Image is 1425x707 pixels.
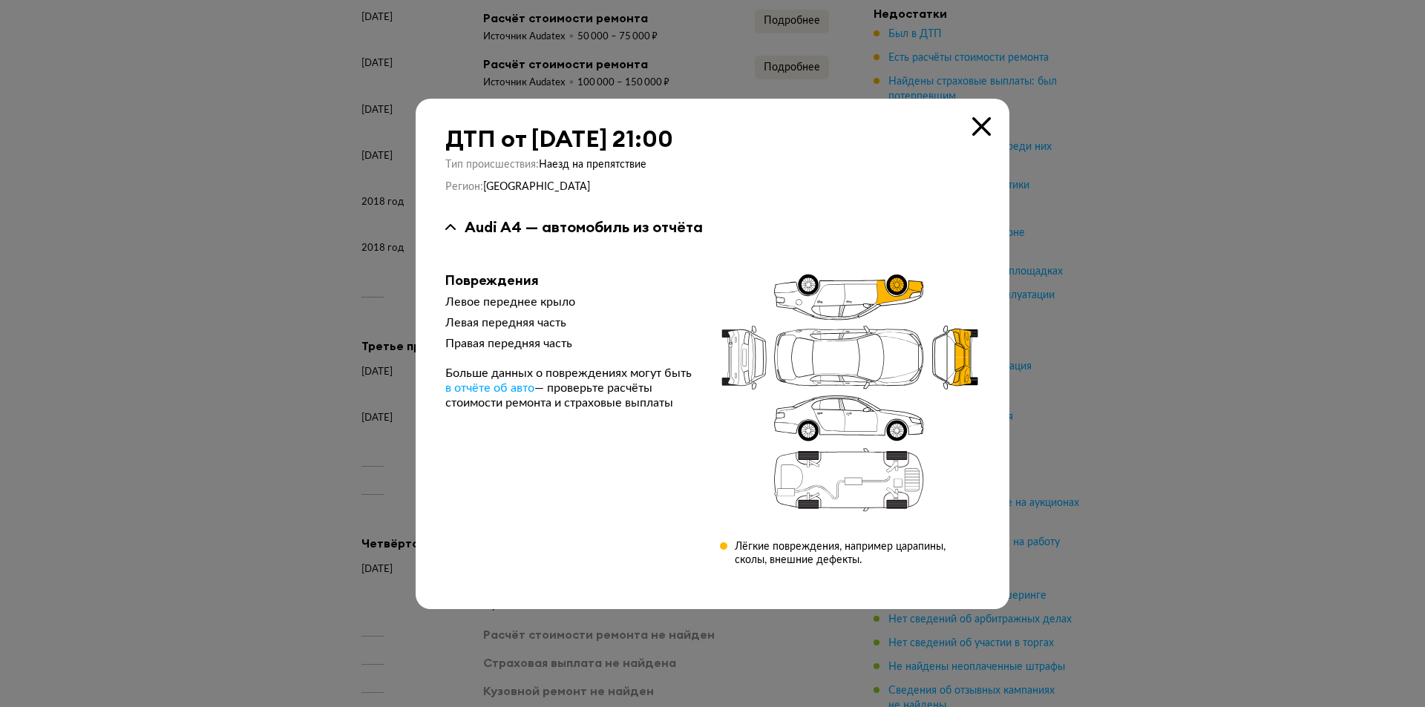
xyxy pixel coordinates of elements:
[445,315,696,330] div: Левая передняя часть
[445,158,980,171] div: Тип происшествия :
[445,336,696,351] div: Правая передняя часть
[445,381,534,395] a: в отчёте об авто
[445,125,980,152] div: ДТП от [DATE] 21:00
[539,160,646,170] span: Наезд на препятствие
[445,382,534,394] span: в отчёте об авто
[465,217,703,237] div: Audi A4 — автомобиль из отчёта
[735,540,980,567] div: Лёгкие повреждения, например царапины, сколы, внешние дефекты.
[483,182,590,192] span: [GEOGRAPHIC_DATA]
[445,180,980,194] div: Регион :
[445,272,696,289] div: Повреждения
[445,295,696,309] div: Левое переднее крыло
[445,366,696,410] div: Больше данных о повреждениях могут быть — проверьте расчёты стоимости ремонта и страховые выплаты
